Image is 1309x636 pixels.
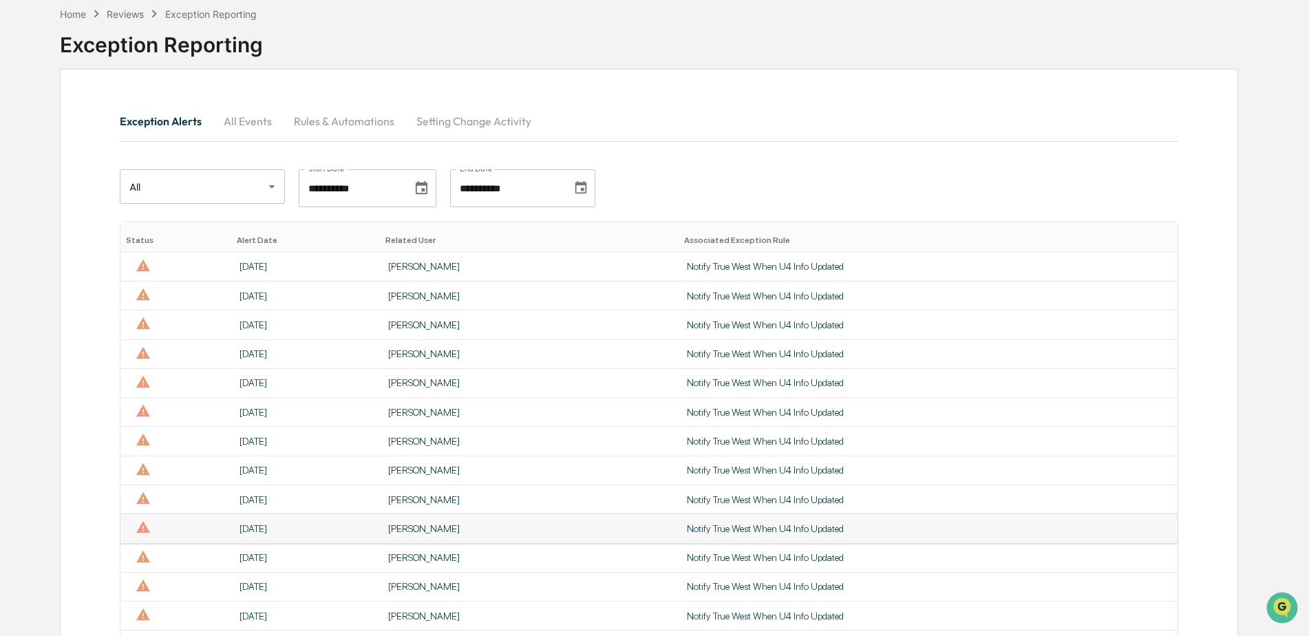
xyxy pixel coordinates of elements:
div: [PERSON_NAME] [388,261,670,272]
div: Notify True West When U4 Info Updated [687,581,1169,592]
div: All [120,168,285,205]
div: Toggle SortBy [126,235,226,245]
div: [PERSON_NAME] [388,523,670,534]
img: 1746055101610-c473b297-6a78-478c-a979-82029cc54cd1 [14,105,39,130]
div: Notify True West When U4 Info Updated [687,523,1169,534]
div: Notify True West When U4 Info Updated [687,261,1169,272]
span: Data Lookup [28,200,87,213]
div: [DATE] [240,261,372,272]
div: 🔎 [14,201,25,212]
span: Pylon [137,233,167,244]
div: [DATE] [240,581,372,592]
div: Exception Reporting [60,21,1238,57]
button: Choose date, selected date is Jan 1, 2024 [408,175,434,201]
div: [PERSON_NAME] [388,552,670,563]
div: Notify True West When U4 Info Updated [687,494,1169,505]
div: Notify True West When U4 Info Updated [687,290,1169,301]
div: [DATE] [240,290,372,301]
div: Notify True West When U4 Info Updated [687,319,1169,330]
a: 🗄️Attestations [94,168,176,193]
div: [PERSON_NAME] [388,436,670,447]
button: Exception Alerts [120,105,213,138]
div: [DATE] [240,552,372,563]
div: 🖐️ [14,175,25,186]
div: Notify True West When U4 Info Updated [687,407,1169,418]
div: Notify True West When U4 Info Updated [687,465,1169,476]
button: Start new chat [234,109,251,126]
div: Toggle SortBy [684,235,1172,245]
div: secondary tabs example [120,105,1179,138]
div: Exception Reporting [165,8,257,20]
div: Notify True West When U4 Info Updated [687,348,1169,359]
button: All Events [213,105,283,138]
div: Home [60,8,86,20]
span: Preclearance [28,173,89,187]
div: Notify True West When U4 Info Updated [687,552,1169,563]
a: Powered byPylon [97,233,167,244]
div: [DATE] [240,407,372,418]
span: Attestations [114,173,171,187]
div: [PERSON_NAME] [388,407,670,418]
div: [DATE] [240,436,372,447]
div: Notify True West When U4 Info Updated [687,377,1169,388]
div: [DATE] [240,494,372,505]
div: [PERSON_NAME] [388,611,670,622]
div: [PERSON_NAME] [388,581,670,592]
p: How can we help? [14,29,251,51]
a: 🔎Data Lookup [8,194,92,219]
div: [PERSON_NAME] [388,377,670,388]
div: [PERSON_NAME] [388,290,670,301]
div: Toggle SortBy [385,235,673,245]
div: We're available if you need us! [47,119,174,130]
div: Notify True West When U4 Info Updated [687,611,1169,622]
div: [DATE] [240,319,372,330]
button: Setting Change Activity [405,105,542,138]
div: [PERSON_NAME] [388,494,670,505]
div: 🗄️ [100,175,111,186]
div: Start new chat [47,105,226,119]
div: [PERSON_NAME] [388,319,670,330]
button: Rules & Automations [283,105,405,138]
div: [DATE] [240,377,372,388]
div: Notify True West When U4 Info Updated [687,436,1169,447]
div: [PERSON_NAME] [388,348,670,359]
button: Choose date, selected date is Dec 31, 2025 [568,175,594,201]
div: [DATE] [240,465,372,476]
div: [DATE] [240,523,372,534]
div: [DATE] [240,611,372,622]
div: [PERSON_NAME] [388,465,670,476]
a: 🖐️Preclearance [8,168,94,193]
div: Reviews [107,8,144,20]
div: Toggle SortBy [237,235,374,245]
iframe: Open customer support [1265,591,1302,628]
div: [DATE] [240,348,372,359]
